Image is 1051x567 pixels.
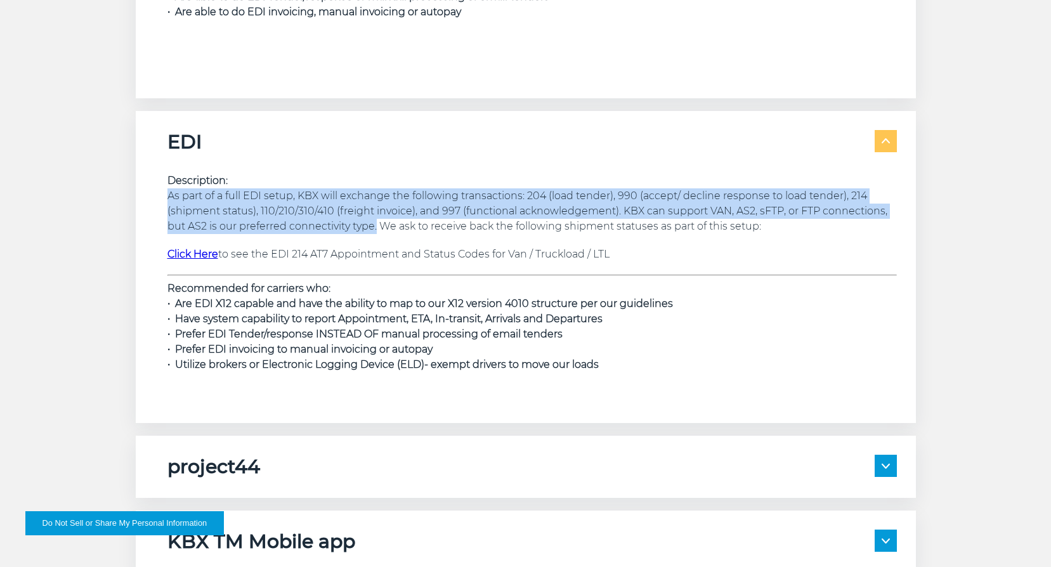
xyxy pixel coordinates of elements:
[167,455,260,479] h5: project44
[167,328,563,340] span: • Prefer EDI Tender/response INSTEAD OF manual processing of email tenders
[167,313,603,325] span: • Have system capability to report Appointment, ETA, In-transit, Arrivals and Departures
[882,538,890,544] img: arrow
[167,247,897,262] p: to see the EDI 214 AT7 Appointment and Status Codes for Van / Truckload / LTL
[167,282,330,294] strong: Recommended for carriers who:
[25,511,224,535] button: Do Not Sell or Share My Personal Information
[167,297,673,310] span: • Are EDI X12 capable and have the ability to map to our X12 version 4010 structure per our guide...
[167,6,461,18] span: • Are able to do EDI invoicing, manual invoicing or autopay
[167,248,218,260] a: Click Here
[167,530,355,554] h5: KBX TM Mobile app
[167,173,897,234] p: As part of a full EDI setup, KBX will exchange the following transactions: 204 (load tender), 990...
[167,358,599,370] span: • Utilize brokers or Electronic Logging Device (ELD)- exempt drivers to move our loads
[882,464,890,469] img: arrow
[882,139,890,144] img: arrow
[167,174,228,186] strong: Description:
[167,343,433,355] span: • Prefer EDI invoicing to manual invoicing or autopay
[167,130,202,154] h5: EDI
